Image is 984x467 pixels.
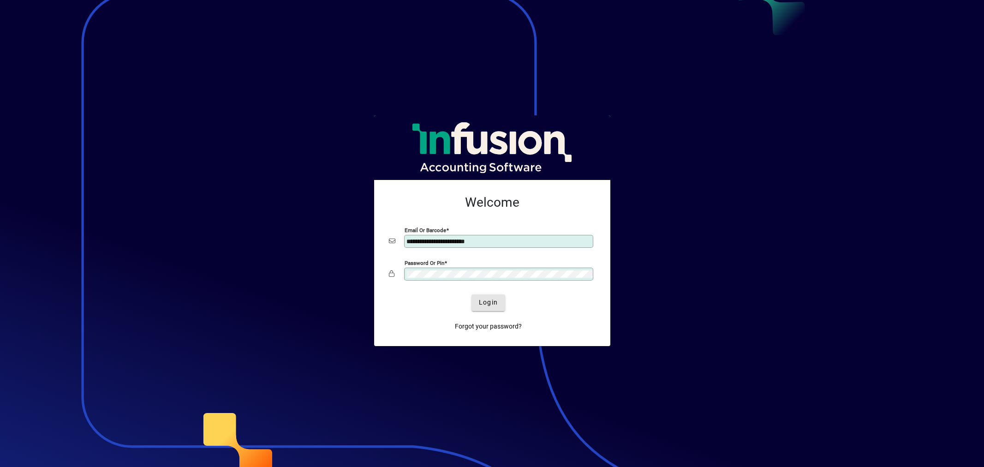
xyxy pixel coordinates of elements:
[451,318,525,335] a: Forgot your password?
[389,195,596,210] h2: Welcome
[405,227,446,233] mat-label: Email or Barcode
[455,322,522,331] span: Forgot your password?
[471,294,505,311] button: Login
[479,298,498,307] span: Login
[405,259,444,266] mat-label: Password or Pin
